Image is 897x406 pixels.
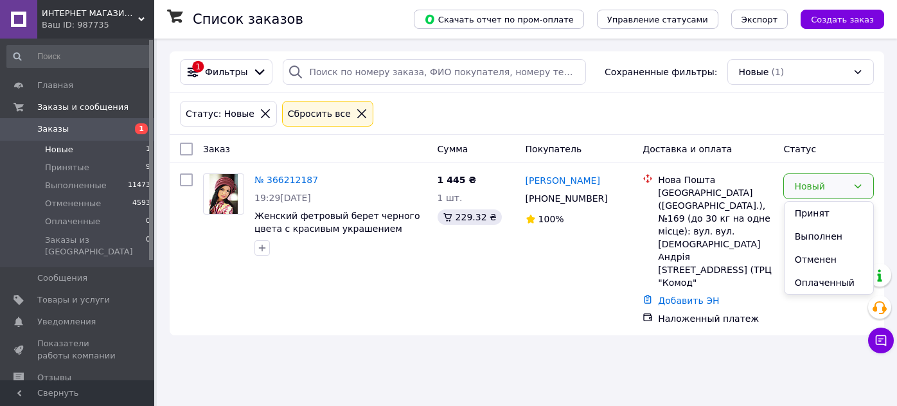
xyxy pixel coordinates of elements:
div: Нова Пошта [658,173,773,186]
img: Фото товару [209,174,237,214]
a: № 366212187 [254,175,318,185]
span: Заказы и сообщения [37,101,129,113]
li: Оплаченный [785,271,874,294]
div: Сбросить все [285,107,353,121]
span: Принятые [45,162,89,173]
span: 9 [146,162,150,173]
input: Поиск по номеру заказа, ФИО покупателя, номеру телефона, Email, номеру накладной [283,59,585,85]
a: Создать заказ [788,13,884,24]
span: Покупатель [526,144,582,154]
span: 1 445 ₴ [438,175,477,185]
span: Сумма [438,144,468,154]
button: Создать заказ [801,10,884,29]
div: Новый [794,179,848,193]
span: 0 [146,216,150,227]
span: 11473 [128,180,150,191]
li: Принят [785,202,874,225]
span: Доставка и оплата [643,144,732,154]
span: Отмененные [45,198,101,209]
a: Женский фетровый берет черного цвета с красивым украшением [254,211,420,234]
span: Отзывы [37,372,71,384]
span: Скачать отчет по пром-оплате [424,13,574,25]
span: Сохраненные фильтры: [605,66,717,78]
span: Заказы из [GEOGRAPHIC_DATA] [45,234,146,258]
button: Управление статусами [597,10,718,29]
span: 1 шт. [438,193,463,203]
span: Уведомления [37,316,96,328]
span: Сообщения [37,272,87,284]
input: Поиск [6,45,152,68]
span: 19:29[DATE] [254,193,311,203]
a: Фото товару [203,173,244,215]
span: [PHONE_NUMBER] [526,193,608,204]
div: [GEOGRAPHIC_DATA] ([GEOGRAPHIC_DATA].), №169 (до 30 кг на одне місце): вул. вул. [DEMOGRAPHIC_DAT... [658,186,773,289]
div: 229.32 ₴ [438,209,502,225]
button: Скачать отчет по пром-оплате [414,10,584,29]
span: Управление статусами [607,15,708,24]
span: 4593 [132,198,150,209]
span: Экспорт [742,15,777,24]
span: 0 [146,234,150,258]
h1: Список заказов [193,12,303,27]
button: Чат с покупателем [868,328,894,353]
span: Новые [45,144,73,155]
span: 100% [538,214,564,224]
a: [PERSON_NAME] [526,174,600,187]
span: 1 [135,123,148,134]
span: ИНТЕРНЕТ МАГАЗИН СТИЛЬ [42,8,138,19]
div: Наложенный платеж [658,312,773,325]
span: Заказы [37,123,69,135]
a: Добавить ЭН [658,296,719,306]
span: Новые [738,66,768,78]
span: 1 [146,144,150,155]
li: Отменен [785,248,874,271]
span: Оплаченные [45,216,100,227]
div: Ваш ID: 987735 [42,19,154,31]
span: (1) [771,67,784,77]
span: Выполненные [45,180,107,191]
span: Статус [783,144,816,154]
div: Статус: Новые [183,107,257,121]
span: Показатели работы компании [37,338,119,361]
button: Экспорт [731,10,788,29]
span: Создать заказ [811,15,874,24]
span: Фильтры [205,66,247,78]
li: Выполнен [785,225,874,248]
span: Заказ [203,144,230,154]
span: Главная [37,80,73,91]
span: Товары и услуги [37,294,110,306]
